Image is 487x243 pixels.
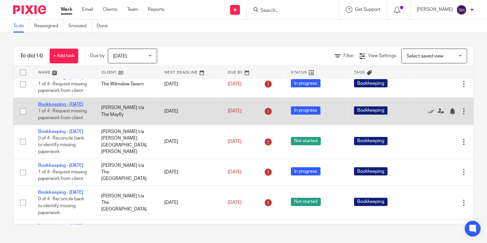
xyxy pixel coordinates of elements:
input: Search [260,8,319,14]
span: Get Support [355,7,380,12]
a: Bookkeeping - [DATE] [38,102,83,107]
span: 1 of 4 · Request missing paperwork from client [38,82,87,93]
a: Mark as done [428,108,437,115]
span: Bookkeeping [354,137,387,145]
a: + Add task [50,49,78,63]
span: Bookkeeping [354,79,387,87]
a: Team [127,6,138,13]
span: [DATE] [227,139,241,144]
span: Not started [291,137,321,145]
img: svg%3E [456,5,467,15]
span: Tags [354,71,365,74]
a: Clients [103,6,117,13]
span: [DATE] [227,109,241,114]
td: [DATE] [158,98,221,125]
a: Bookkeeping - [DATE] [38,75,83,80]
span: [DATE] [227,82,241,86]
td: The Wilmslow Tavern [95,71,158,98]
span: Not started [291,198,321,206]
a: Done [97,20,113,33]
td: [PERSON_NAME] t/a The [GEOGRAPHIC_DATA] [95,159,158,186]
a: Reassigned [34,20,63,33]
span: (14) [34,53,43,58]
a: Bookkeeping - [DATE] [38,163,83,168]
img: Pixie [13,5,46,14]
a: Email [82,6,93,13]
a: Reports [148,6,164,13]
p: Due by [90,53,104,59]
td: [DATE] [158,186,221,220]
h1: To do [20,53,43,59]
span: [DATE] [113,54,127,58]
span: [DATE] [227,170,241,174]
td: [DATE] [158,159,221,186]
td: [DATE] [158,71,221,98]
p: [PERSON_NAME] [417,6,453,13]
span: 1 of 4 · Request missing paperwork from client [38,109,87,121]
td: [PERSON_NAME] t/a The [GEOGRAPHIC_DATA] [95,186,158,220]
span: View Settings [368,54,396,58]
span: Bookkeeping [354,106,387,115]
td: [PERSON_NAME] t/a [PERSON_NAME][GEOGRAPHIC_DATA][PERSON_NAME] [95,125,158,159]
span: 0 of 4 · Reconcile bank to identify missing paperwork [38,197,84,215]
a: Bookkeeping - [DATE] [38,190,83,195]
span: In progress [291,106,320,115]
span: Bookkeeping [354,167,387,175]
span: 1 of 4 · Request missing paperwork from client [38,170,87,181]
span: 0 of 4 · Reconcile bank to identify missing paperwork [38,136,84,154]
a: Work [61,6,72,13]
a: Bookkeeping - [DATE] [38,129,83,134]
span: Filter [343,54,354,58]
a: Snoozed [68,20,92,33]
td: [DATE] [158,125,221,159]
td: [PERSON_NAME] t/a The Mayfly [95,98,158,125]
span: In progress [291,79,320,87]
span: In progress [291,167,320,175]
span: [DATE] [227,200,241,205]
span: Select saved view [406,54,443,58]
a: To do [13,20,29,33]
span: Bookkeeping [354,198,387,206]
